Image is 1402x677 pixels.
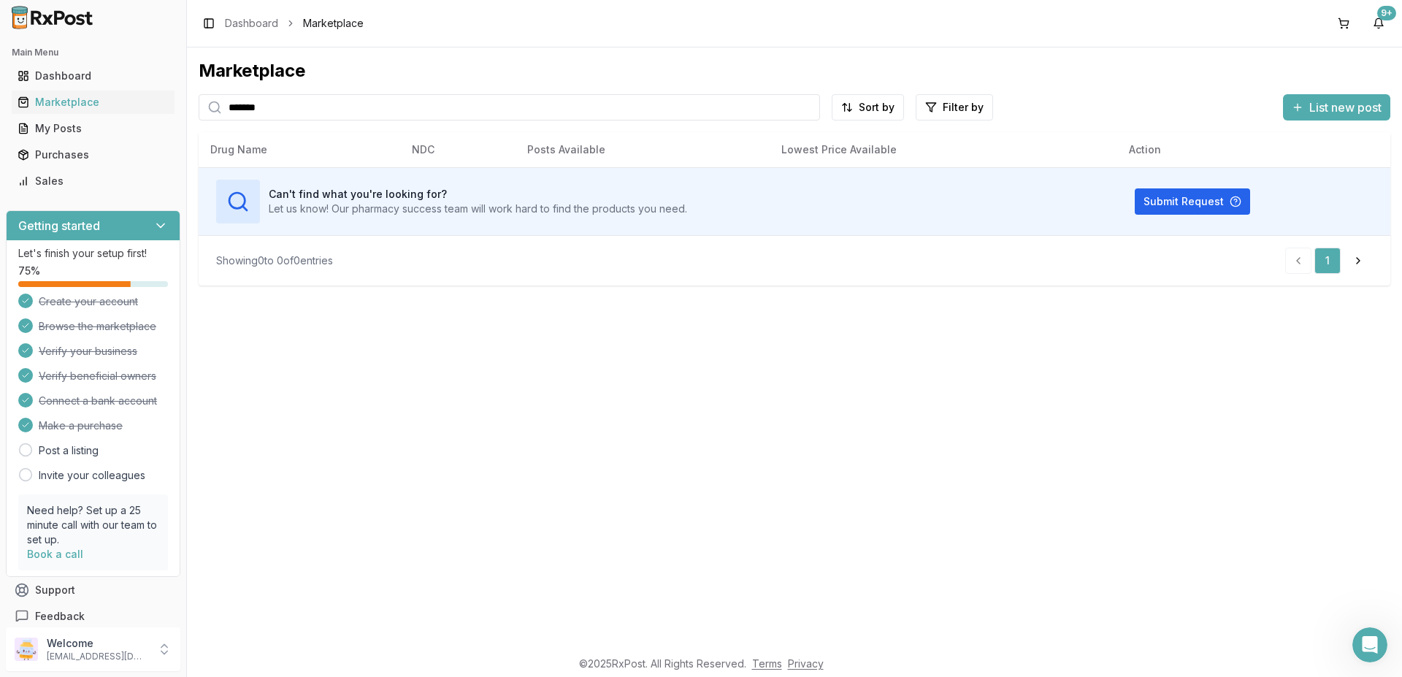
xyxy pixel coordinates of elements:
[1135,188,1250,215] button: Submit Request
[6,577,180,603] button: Support
[199,132,400,167] th: Drug Name
[18,121,169,136] div: My Posts
[27,503,159,547] p: Need help? Set up a 25 minute call with our team to set up.
[12,89,175,115] a: Marketplace
[1283,102,1390,116] a: List new post
[770,132,1117,167] th: Lowest Price Available
[1367,12,1390,35] button: 9+
[27,548,83,560] a: Book a call
[18,217,100,234] h3: Getting started
[859,100,895,115] span: Sort by
[18,95,169,110] div: Marketplace
[35,609,85,624] span: Feedback
[6,91,180,114] button: Marketplace
[943,100,984,115] span: Filter by
[12,168,175,194] a: Sales
[15,638,38,661] img: User avatar
[1314,248,1341,274] a: 1
[269,187,687,202] h3: Can't find what you're looking for?
[39,319,156,334] span: Browse the marketplace
[400,132,516,167] th: NDC
[6,143,180,167] button: Purchases
[39,443,99,458] a: Post a listing
[916,94,993,121] button: Filter by
[39,294,138,309] span: Create your account
[1117,132,1390,167] th: Action
[1309,99,1382,116] span: List new post
[18,264,40,278] span: 75 %
[12,142,175,168] a: Purchases
[39,344,137,359] span: Verify your business
[39,394,157,408] span: Connect a bank account
[18,246,168,261] p: Let's finish your setup first!
[6,64,180,88] button: Dashboard
[39,369,156,383] span: Verify beneficial owners
[1283,94,1390,121] button: List new post
[18,148,169,162] div: Purchases
[303,16,364,31] span: Marketplace
[39,468,145,483] a: Invite your colleagues
[225,16,278,31] a: Dashboard
[6,169,180,193] button: Sales
[199,59,1390,83] div: Marketplace
[12,63,175,89] a: Dashboard
[788,657,824,670] a: Privacy
[18,69,169,83] div: Dashboard
[47,651,148,662] p: [EMAIL_ADDRESS][DOMAIN_NAME]
[47,636,148,651] p: Welcome
[832,94,904,121] button: Sort by
[18,174,169,188] div: Sales
[216,253,333,268] div: Showing 0 to 0 of 0 entries
[752,657,782,670] a: Terms
[6,603,180,630] button: Feedback
[12,115,175,142] a: My Posts
[1377,6,1396,20] div: 9+
[6,6,99,29] img: RxPost Logo
[1344,248,1373,274] a: Go to next page
[1285,248,1373,274] nav: pagination
[6,117,180,140] button: My Posts
[12,47,175,58] h2: Main Menu
[1352,627,1387,662] iframe: Intercom live chat
[225,16,364,31] nav: breadcrumb
[269,202,687,216] p: Let us know! Our pharmacy success team will work hard to find the products you need.
[516,132,770,167] th: Posts Available
[39,418,123,433] span: Make a purchase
